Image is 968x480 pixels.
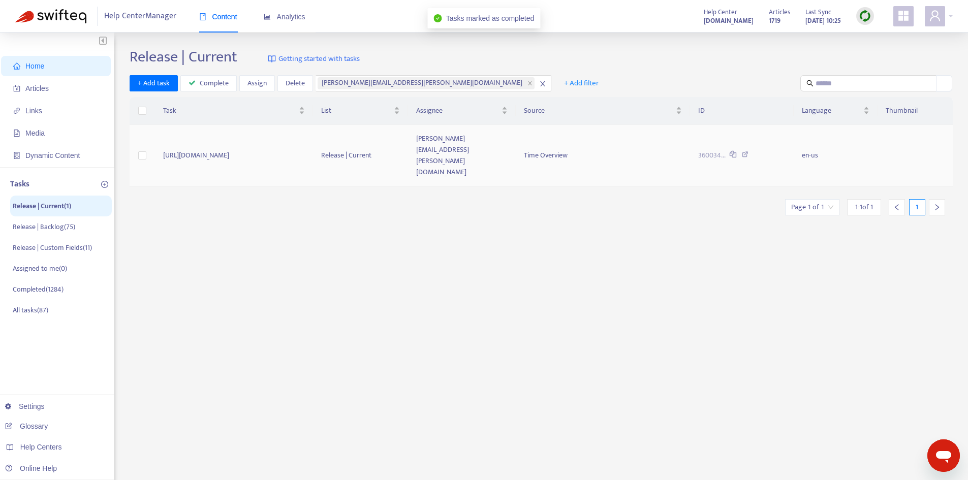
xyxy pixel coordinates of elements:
[416,105,499,116] span: Assignee
[25,129,45,137] span: Media
[13,221,75,232] p: Release | Backlog ( 75 )
[13,305,48,315] p: All tasks ( 87 )
[130,75,178,91] button: + Add task
[446,14,535,22] span: Tasks marked as completed
[564,77,599,89] span: + Add filter
[909,199,925,215] div: 1
[802,105,861,116] span: Language
[313,125,408,186] td: Release | Current
[25,84,49,92] span: Articles
[878,97,953,125] th: Thumbnail
[200,78,229,89] span: Complete
[247,78,267,89] span: Assign
[859,10,871,22] img: sync.dc5367851b00ba804db3.png
[25,107,42,115] span: Links
[13,201,71,211] p: Release | Current ( 1 )
[794,125,878,186] td: en-us
[25,151,80,159] span: Dynamic Content
[130,48,237,66] h2: Release | Current
[13,107,20,114] span: link
[805,15,841,26] strong: [DATE] 10:25
[268,55,276,63] img: image-link
[268,48,360,70] a: Getting started with tasks
[5,464,57,472] a: Online Help
[155,97,314,125] th: Task
[855,202,873,212] span: 1 - 1 of 1
[13,130,20,137] span: file-image
[163,105,297,116] span: Task
[516,97,690,125] th: Source
[13,284,64,295] p: Completed ( 1284 )
[524,105,674,116] span: Source
[313,97,408,125] th: List
[5,422,48,430] a: Glossary
[15,9,86,23] img: Swifteq
[933,204,941,211] span: right
[20,443,62,451] span: Help Centers
[13,62,20,70] span: home
[104,7,176,26] span: Help Center Manager
[199,13,206,20] span: book
[155,125,314,186] td: [URL][DOMAIN_NAME]
[5,402,45,410] a: Settings
[321,105,392,116] span: List
[408,125,516,186] td: [PERSON_NAME][EMAIL_ADDRESS][PERSON_NAME][DOMAIN_NAME]
[893,204,900,211] span: left
[897,10,910,22] span: appstore
[704,7,737,18] span: Help Center
[13,263,67,274] p: Assigned to me ( 0 )
[138,78,170,89] span: + Add task
[239,75,275,91] button: Assign
[805,7,831,18] span: Last Sync
[278,53,360,65] span: Getting started with tasks
[180,75,237,91] button: Complete
[434,14,442,22] span: check-circle
[704,15,754,26] a: [DOMAIN_NAME]
[10,178,29,190] p: Tasks
[927,439,960,472] iframe: Button to launch messaging window
[794,97,878,125] th: Language
[408,97,516,125] th: Assignee
[101,181,108,188] span: plus-circle
[539,80,546,87] span: close
[806,80,814,87] span: search
[264,13,271,20] span: area-chart
[322,77,526,89] span: [PERSON_NAME][EMAIL_ADDRESS][PERSON_NAME][DOMAIN_NAME]
[769,7,790,18] span: Articles
[556,75,607,91] button: + Add filter
[13,242,92,253] p: Release | Custom Fields ( 11 )
[286,78,305,89] span: Delete
[527,81,533,86] span: close
[13,85,20,92] span: account-book
[698,150,726,161] span: 360034...
[264,13,305,21] span: Analytics
[25,62,44,70] span: Home
[277,75,313,91] button: Delete
[199,13,237,21] span: Content
[929,10,941,22] span: user
[524,149,568,161] span: Time Overview
[690,97,794,125] th: ID
[13,152,20,159] span: container
[769,15,780,26] strong: 1719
